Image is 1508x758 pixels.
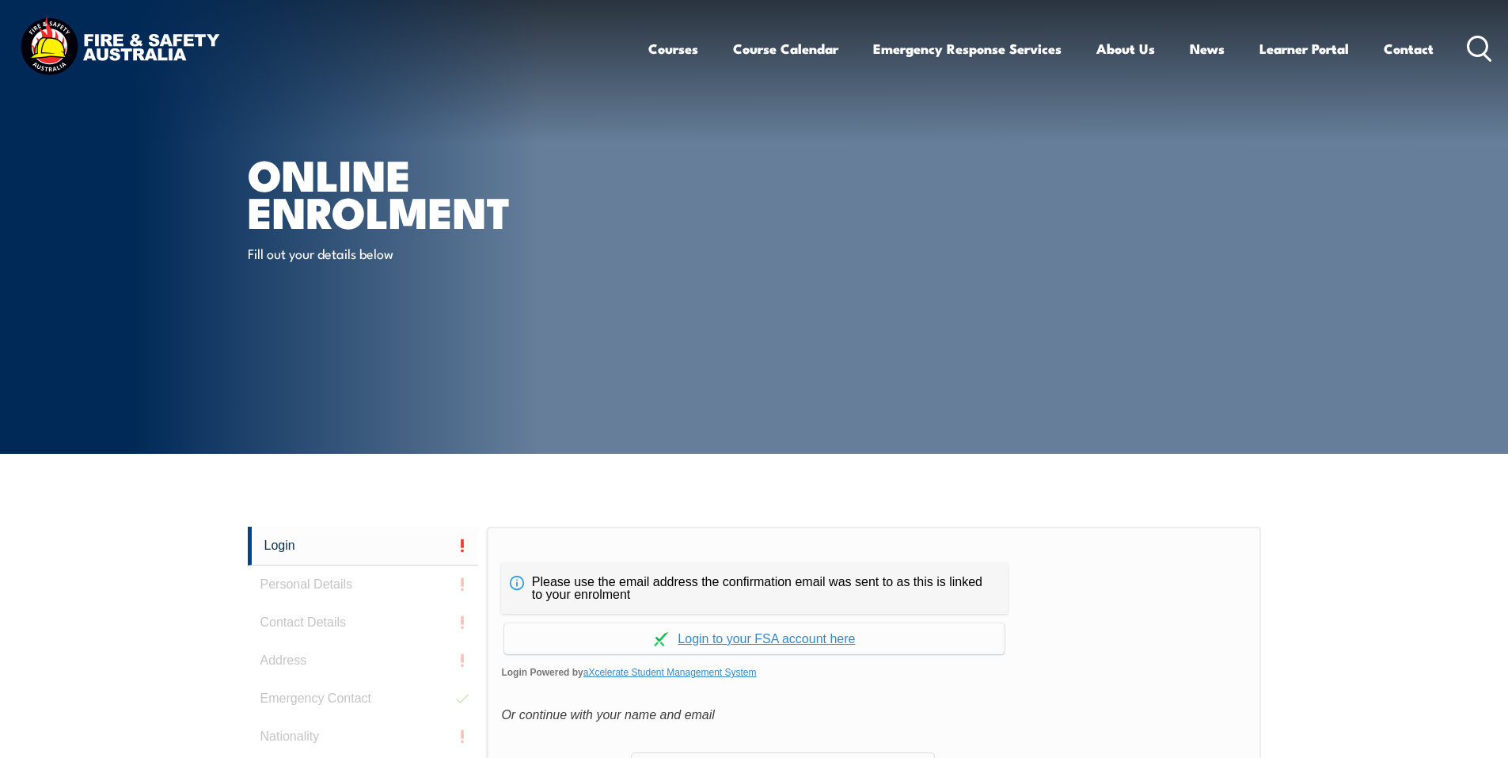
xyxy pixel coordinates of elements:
[648,28,698,70] a: Courses
[583,667,757,678] a: aXcelerate Student Management System
[1190,28,1225,70] a: News
[501,703,1246,727] div: Or continue with your name and email
[248,244,537,262] p: Fill out your details below
[1096,28,1155,70] a: About Us
[248,155,639,229] h1: Online Enrolment
[501,661,1246,684] span: Login Powered by
[733,28,838,70] a: Course Calendar
[1384,28,1434,70] a: Contact
[654,632,668,646] img: Log in withaxcelerate
[248,527,479,566] a: Login
[1259,28,1349,70] a: Learner Portal
[501,563,1008,614] div: Please use the email address the confirmation email was sent to as this is linked to your enrolment
[873,28,1062,70] a: Emergency Response Services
